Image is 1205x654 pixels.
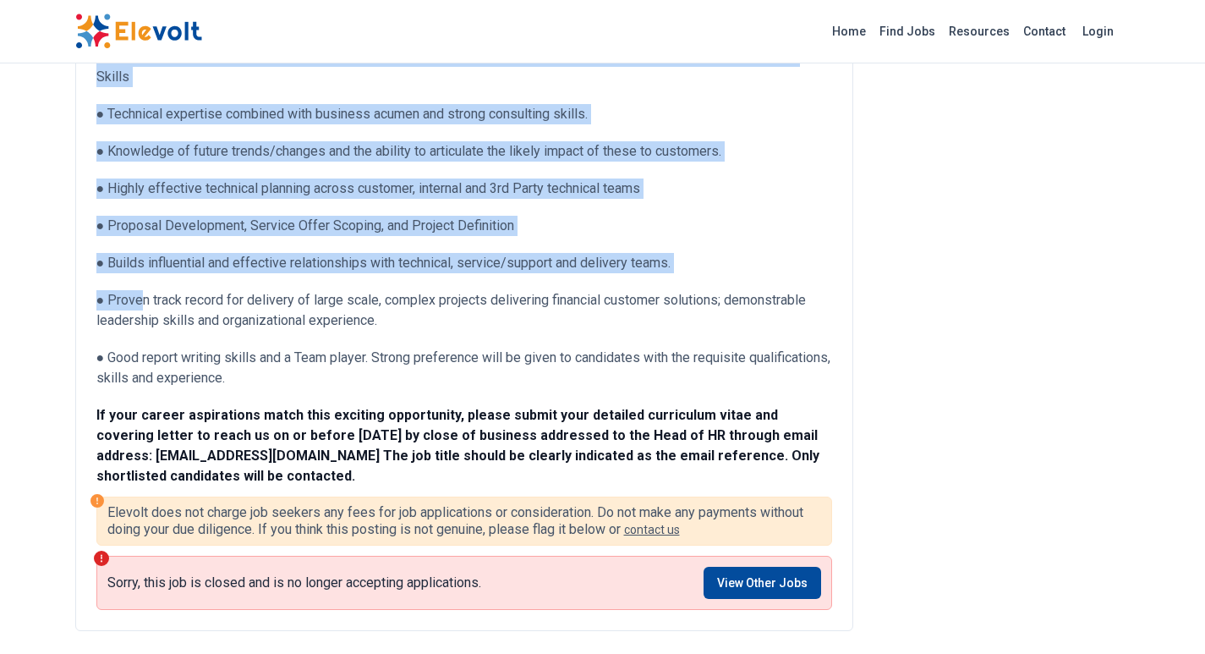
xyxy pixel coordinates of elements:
[75,14,202,49] img: Elevolt
[96,179,832,199] p: ● Highly effective technical planning across customer, internal and 3rd Party technical teams
[873,18,942,45] a: Find Jobs
[96,407,819,484] strong: If your career aspirations match this exciting opportunity, please submit your detailed curriculu...
[96,253,832,273] p: ● Builds influential and effective relationships with technical, service/support and delivery teams.
[96,104,832,124] p: ● Technical expertise combined with business acumen and strong consulting skills.
[624,523,680,536] a: contact us
[1072,14,1124,48] a: Login
[942,18,1016,45] a: Resources
[96,290,832,331] p: ● Proven track record for delivery of large scale, complex projects delivering financial customer...
[107,504,821,538] p: Elevolt does not charge job seekers any fees for job applications or consideration. Do not make a...
[1016,18,1072,45] a: Contact
[96,348,832,388] p: ● Good report writing skills and a Team player. Strong preference will be given to candidates wit...
[1120,573,1205,654] iframe: Chat Widget
[825,18,873,45] a: Home
[107,574,481,591] p: Sorry, this job is closed and is no longer accepting applications.
[96,216,832,236] p: ● Proposal Development, Service Offer Scoping, and Project Definition
[704,567,821,599] a: View Other Jobs
[96,141,832,162] p: ● Knowledge of future trends/changes and the ability to articulate the likely impact of these to ...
